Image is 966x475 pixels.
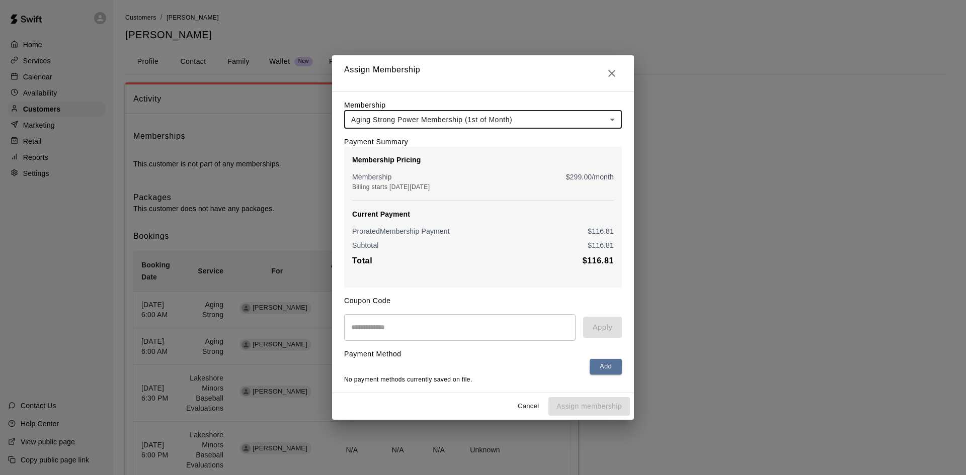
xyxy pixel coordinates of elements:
[352,240,379,250] p: Subtotal
[352,209,614,219] p: Current Payment
[332,55,634,91] h2: Assign Membership
[588,226,614,236] p: $ 116.81
[602,63,622,83] button: Close
[344,101,386,109] label: Membership
[344,297,391,305] label: Coupon Code
[512,399,544,414] button: Cancel
[352,155,614,165] p: Membership Pricing
[588,240,614,250] p: $ 116.81
[344,138,408,146] label: Payment Summary
[352,256,372,265] b: Total
[352,183,430,191] span: Billing starts [DATE][DATE]
[352,226,450,236] p: Prorated Membership Payment
[344,376,472,383] span: No payment methods currently saved on file.
[352,172,392,182] p: Membership
[566,172,614,182] p: $ 299.00 /month
[590,359,622,374] button: Add
[344,350,401,358] label: Payment Method
[344,110,622,129] div: Aging Strong Power Membership (1st of Month)
[583,256,614,265] b: $ 116.81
